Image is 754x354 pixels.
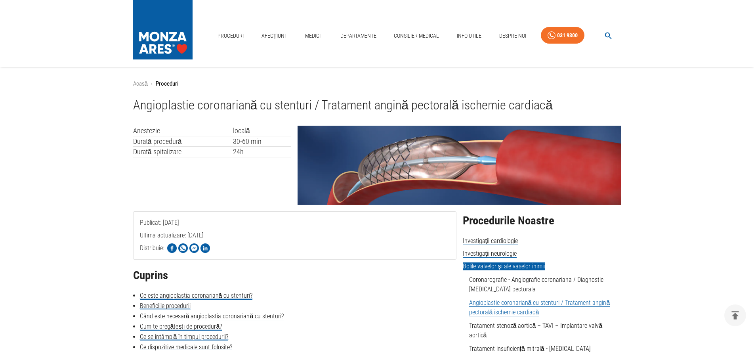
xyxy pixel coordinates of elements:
span: Investigații cardiologie [463,237,518,245]
a: Cum te pregătești de procedură? [140,323,222,331]
span: Bolile valvelor și ale vaselor inimii [463,262,545,270]
a: Ce dispozitive medicale sunt folosite? [140,343,232,351]
h2: Procedurile Noastre [463,214,621,227]
img: Share on Facebook [167,243,177,253]
a: Departamente [337,28,380,44]
a: Coronarografie - Angiografie coronariana / Diagnostic [MEDICAL_DATA] pectorala [469,276,603,293]
td: 24h [233,147,292,157]
a: Tratament stenoză aortică – TAVI – Implantare valvă aortică [469,322,603,339]
a: Afecțiuni [258,28,289,44]
h2: Cuprins [133,269,456,282]
nav: breadcrumb [133,79,621,88]
a: Ce se întâmplă în timpul procedurii? [140,333,229,341]
a: Beneficiile procedurii [140,302,191,310]
img: Angioplastie coronariana cu implant de stenturi | MONZA ARES [298,126,621,205]
td: Durată spitalizare [133,147,233,157]
button: delete [724,304,746,326]
a: Angioplastie coronariană cu stenturi / Tratament angină pectorală ischemie cardiacă [469,299,610,316]
span: Investigații neurologie [463,250,517,258]
a: 031 9300 [541,27,584,44]
a: Despre Noi [496,28,529,44]
a: Medici [300,28,326,44]
img: Share on LinkedIn [200,243,210,253]
div: 031 9300 [557,31,578,40]
td: 30-60 min [233,136,292,147]
li: › [151,79,153,88]
p: Distribuie: [140,243,164,253]
a: Tratament insuficiență mitrală - [MEDICAL_DATA] [469,345,591,352]
a: Info Utile [454,28,485,44]
td: locală [233,126,292,136]
td: Anestezie [133,126,233,136]
h1: Angioplastie coronariană cu stenturi / Tratament angină pectorală ischemie cardiacă [133,98,621,116]
a: Proceduri [214,28,247,44]
p: Proceduri [156,79,178,88]
a: Consilier Medical [391,28,442,44]
a: Ce este angioplastia coronariană cu stenturi? [140,292,253,300]
a: Acasă [133,80,148,87]
span: Ultima actualizare: [DATE] [140,232,204,271]
img: Share on WhatsApp [178,243,188,253]
a: Când este necesară angioplastia coronariană cu stenturi? [140,312,284,320]
td: Durată procedură [133,136,233,147]
span: Publicat: [DATE] [140,219,179,258]
img: Share on Facebook Messenger [189,243,199,253]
